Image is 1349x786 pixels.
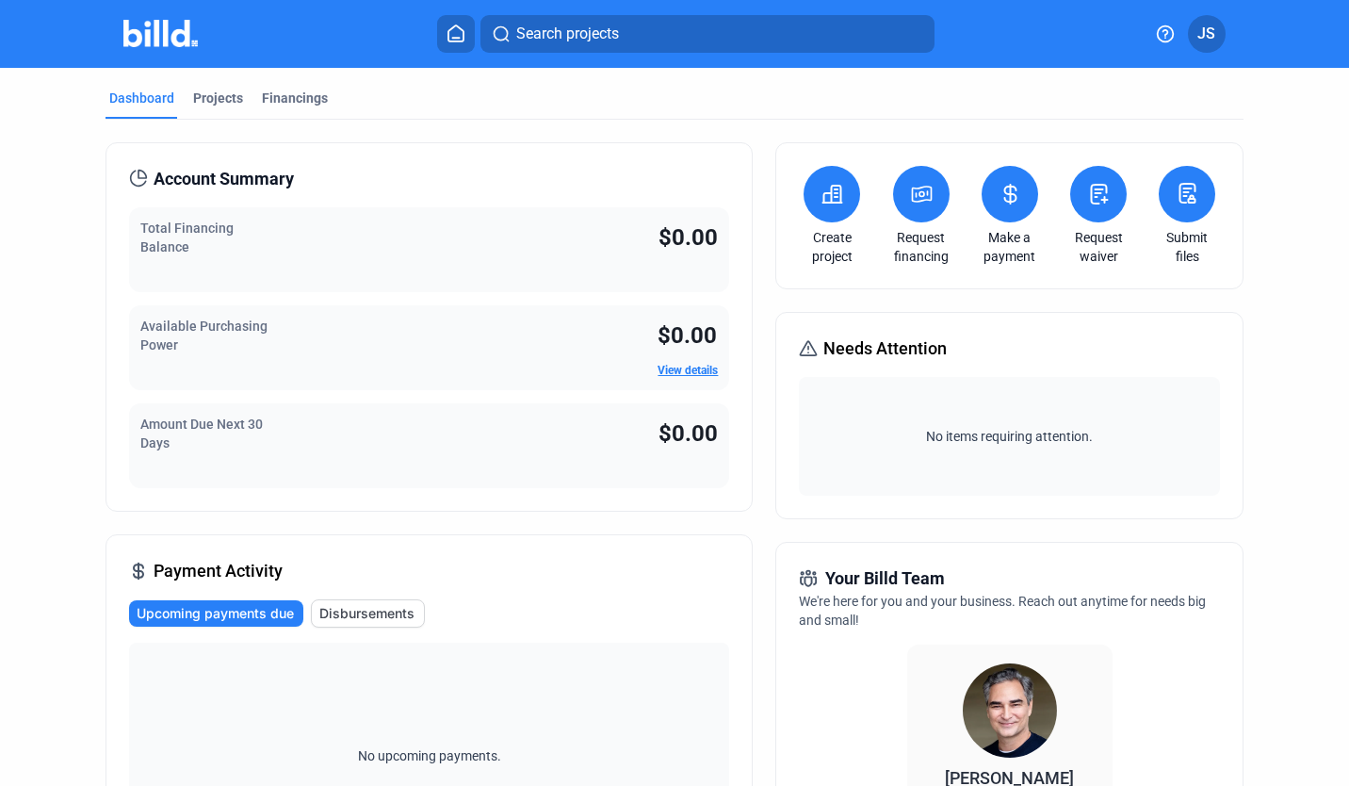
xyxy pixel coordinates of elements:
span: Upcoming payments due [137,604,294,623]
span: Your Billd Team [825,565,945,592]
a: Create project [799,228,865,266]
button: JS [1188,15,1226,53]
a: Request financing [888,228,954,266]
button: Upcoming payments due [129,600,303,627]
span: We're here for you and your business. Reach out anytime for needs big and small! [799,594,1206,628]
span: $0.00 [658,322,717,349]
span: Available Purchasing Power [140,319,268,352]
span: Payment Activity [154,558,283,584]
div: Financings [262,89,328,107]
div: Dashboard [109,89,174,107]
span: No items requiring attention. [806,427,1212,446]
span: No upcoming payments. [346,746,513,765]
span: Total Financing Balance [140,221,234,254]
span: Disbursements [319,604,414,623]
a: Request waiver [1065,228,1131,266]
a: Submit files [1154,228,1220,266]
span: Needs Attention [823,336,947,362]
img: Territory Manager [963,663,1057,758]
span: Amount Due Next 30 Days [140,417,263,450]
span: JS [1197,23,1215,45]
span: $0.00 [658,224,718,251]
span: $0.00 [658,420,718,447]
img: Billd Company Logo [123,20,198,47]
button: Disbursements [311,599,425,628]
div: Projects [193,89,243,107]
button: Search projects [480,15,935,53]
a: Make a payment [977,228,1043,266]
span: Account Summary [154,166,294,192]
a: View details [658,364,718,377]
span: Search projects [516,23,619,45]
